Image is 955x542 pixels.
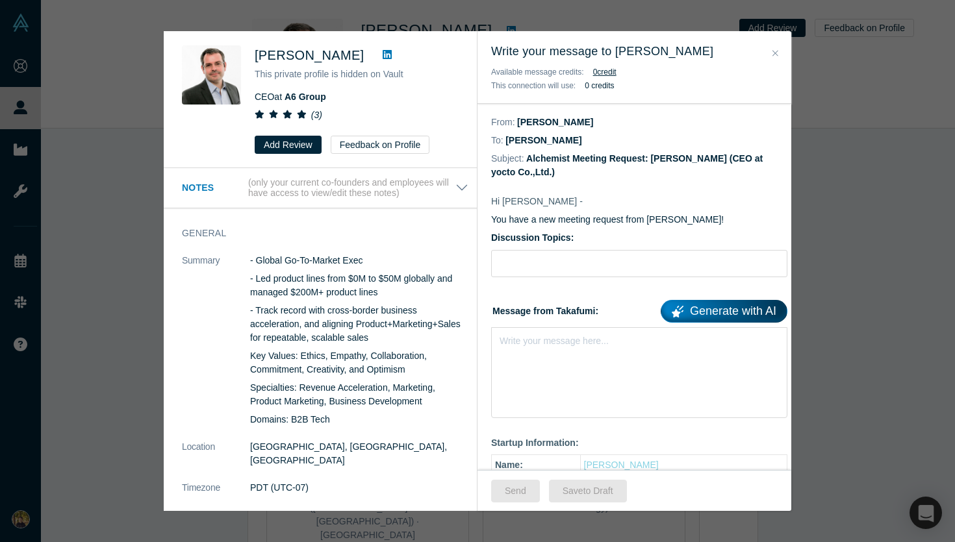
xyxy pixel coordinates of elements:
button: Notes (only your current co-founders and employees will have access to view/edit these notes) [182,177,468,199]
button: Send [491,480,540,502]
b: 0 credits [585,81,614,90]
dt: Summary [182,254,250,440]
a: A6 Group [285,92,326,102]
div: rdw-editor [500,332,779,345]
button: 0credit [593,66,617,79]
dd: PDT (UTC-07) [250,481,468,495]
span: Available message credits: [491,68,584,77]
p: Domains: B2B Tech [250,413,468,426]
p: This private profile is hidden on Vault [255,68,459,81]
span: CEO at [255,92,326,102]
dt: Location [182,440,250,481]
h3: General [182,227,450,240]
p: Hi [PERSON_NAME] - [491,195,787,208]
dd: [PERSON_NAME] [517,117,593,127]
label: Discussion Topics: [491,231,787,245]
p: - Track record with cross-border business acceleration, and aligning Product+Marketing+Sales for ... [250,304,468,345]
h3: Write your message to [PERSON_NAME] [491,43,778,60]
label: Message from Takafumi: [491,295,787,323]
dt: From: [491,116,515,129]
dd: Alchemist Meeting Request: [PERSON_NAME] (CEO at yocto Co.,Ltd.) [491,153,763,177]
dt: Subject: [491,152,524,166]
button: Close [769,46,782,61]
h3: Notes [182,181,246,195]
p: - Led product lines from $0M to $50M globally and managed $200M+ product lines [250,272,468,299]
button: Feedback on Profile [331,136,430,154]
dd: [PERSON_NAME] [505,135,581,145]
p: - Global Go-To-Market Exec [250,254,468,267]
img: Olivier Delerm's Profile Image [182,45,241,105]
i: ( 3 ) [311,110,322,120]
dt: To: [491,134,503,147]
span: This connection will use: [491,81,576,90]
div: rdw-wrapper [491,327,787,418]
button: Add Review [255,136,322,154]
p: Key Values: Ethics, Empathy, Collaboration, Commitment, Creativity, and Optimism [250,349,468,376]
a: Generate with AI [661,300,787,323]
p: You have a new meeting request from [PERSON_NAME]! [491,213,787,227]
p: Specialties: Revenue Acceleration, Marketing, Product Marketing, Business Development [250,381,468,408]
span: [PERSON_NAME] [255,48,364,62]
dt: Timezone [182,481,250,508]
p: (only your current co-founders and employees will have access to view/edit these notes) [248,177,455,199]
button: Saveto Draft [549,480,627,502]
dd: [GEOGRAPHIC_DATA], [GEOGRAPHIC_DATA], [GEOGRAPHIC_DATA] [250,440,468,467]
